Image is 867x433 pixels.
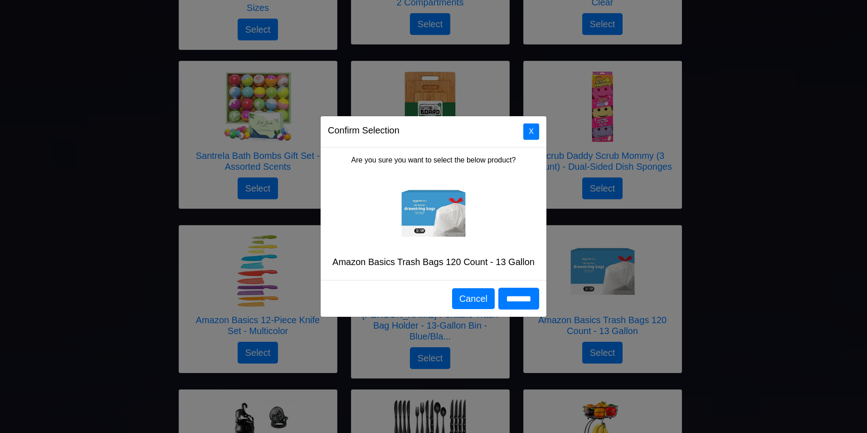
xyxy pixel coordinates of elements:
button: Cancel [452,288,495,309]
h5: Amazon Basics Trash Bags 120 Count - 13 Gallon [328,256,539,267]
div: Are you sure you want to select the below product? [321,148,546,280]
img: Amazon Basics Trash Bags 120 Count - 13 Gallon [397,177,470,249]
h5: Confirm Selection [328,123,399,137]
button: Close [523,123,539,140]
